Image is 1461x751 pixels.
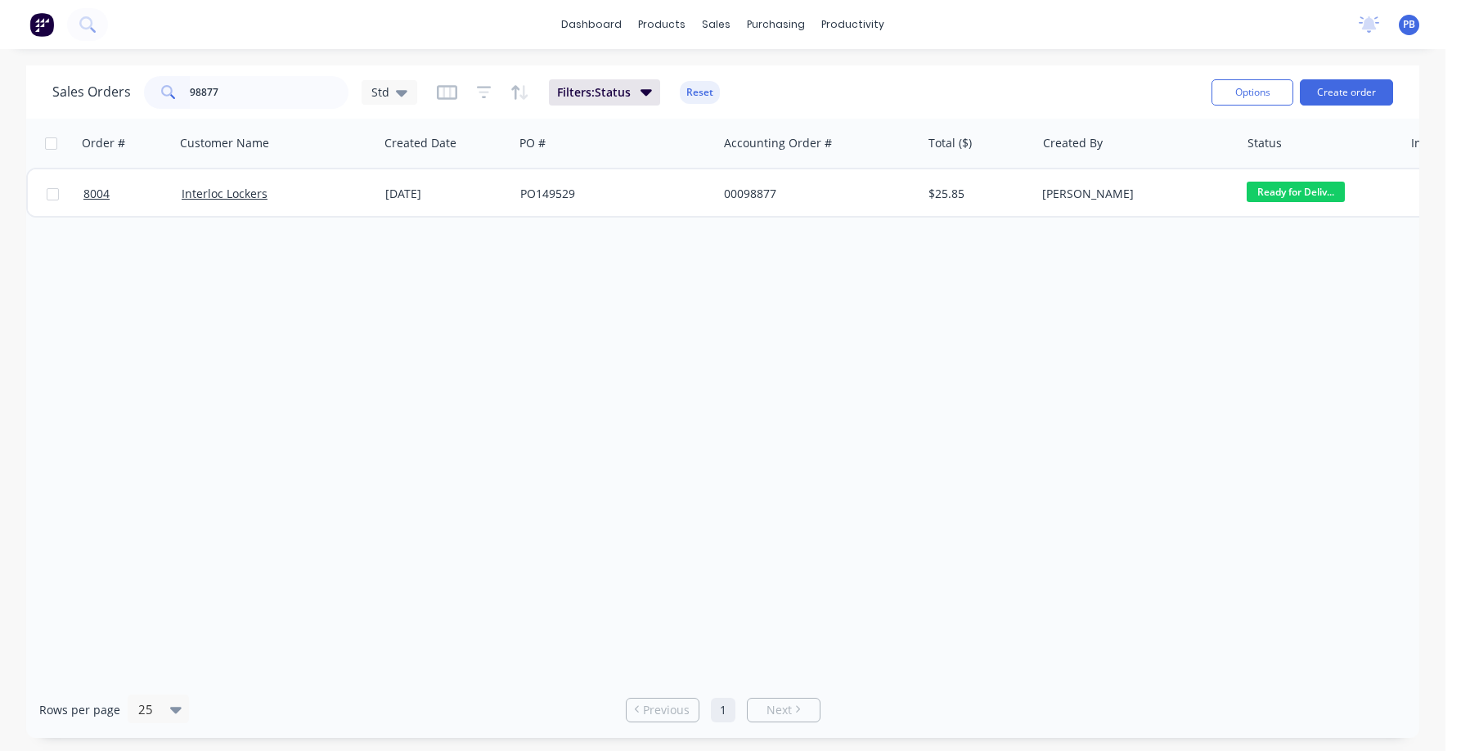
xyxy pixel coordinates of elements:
a: 8004 [83,169,182,218]
span: PB [1403,17,1415,32]
div: Status [1247,135,1282,151]
div: Created By [1043,135,1103,151]
div: sales [694,12,739,37]
div: [PERSON_NAME] [1042,186,1224,202]
span: Previous [643,702,690,718]
div: 00098877 [724,186,906,202]
h1: Sales Orders [52,84,131,100]
div: $25.85 [928,186,1024,202]
input: Search... [190,76,349,109]
button: Reset [680,81,720,104]
span: Filters: Status [557,84,631,101]
button: Options [1212,79,1293,106]
div: productivity [813,12,892,37]
button: Filters:Status [549,79,660,106]
div: Accounting Order # [724,135,832,151]
img: Factory [29,12,54,37]
span: Ready for Deliv... [1247,182,1345,202]
a: Interloc Lockers [182,186,267,201]
a: dashboard [553,12,630,37]
div: PO # [519,135,546,151]
div: products [630,12,694,37]
span: Next [766,702,792,718]
span: Rows per page [39,702,120,718]
a: Page 1 is your current page [711,698,735,722]
a: Previous page [627,702,699,718]
span: 8004 [83,186,110,202]
button: Create order [1300,79,1393,106]
div: Created Date [384,135,456,151]
div: purchasing [739,12,813,37]
div: [DATE] [385,186,507,202]
div: Customer Name [180,135,269,151]
ul: Pagination [619,698,827,722]
span: Std [371,83,389,101]
div: PO149529 [520,186,702,202]
div: Total ($) [928,135,972,151]
div: Order # [82,135,125,151]
a: Next page [748,702,820,718]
